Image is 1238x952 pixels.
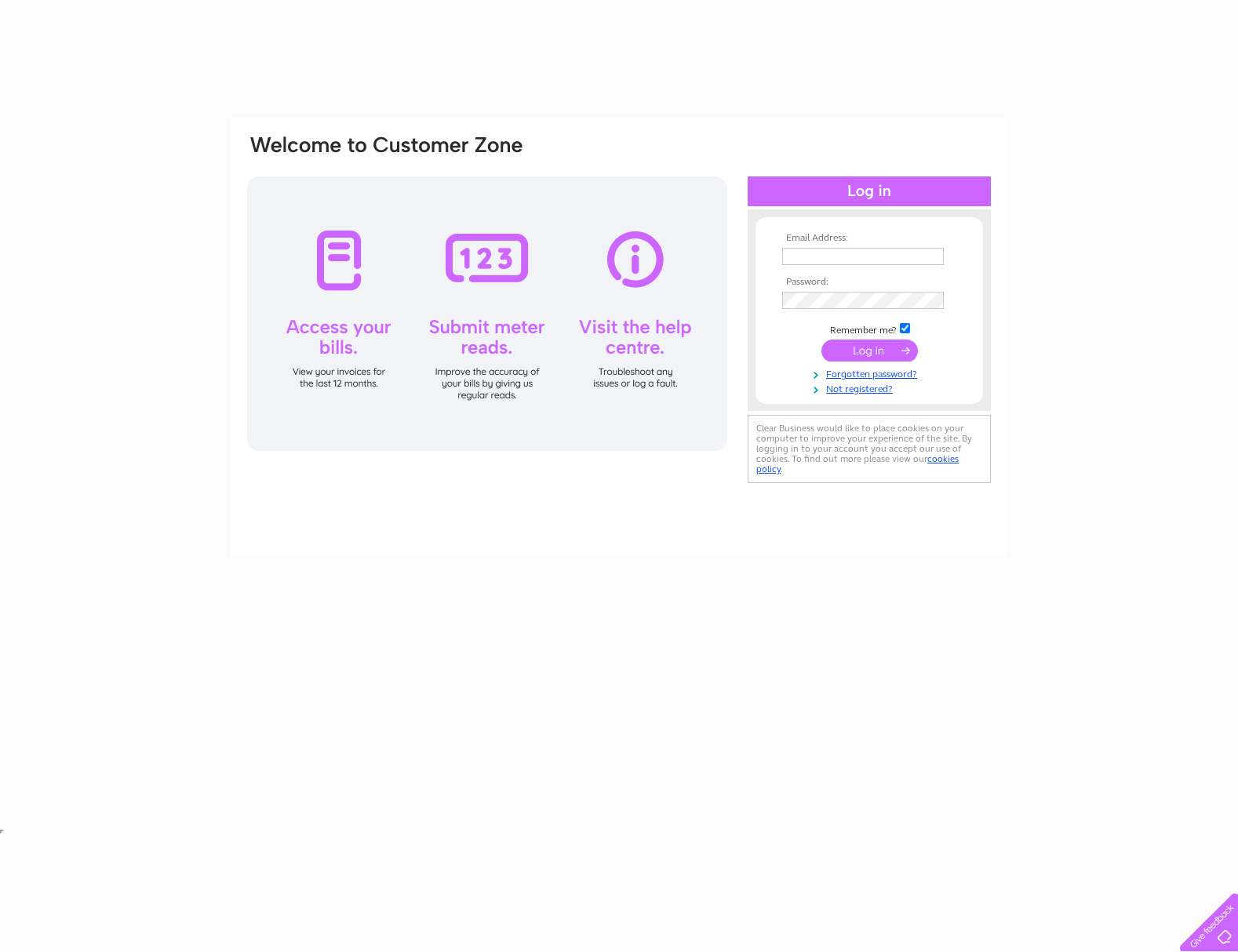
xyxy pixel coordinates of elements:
a: Forgotten password? [782,365,960,380]
a: Not registered? [782,380,960,395]
div: Clear Business would like to place cookies on your computer to improve your experience of the sit... [748,415,991,483]
a: cookies policy [756,453,959,474]
td: Remember me? [778,321,960,336]
input: Submit [821,340,918,362]
th: Email Address: [778,233,960,244]
th: Password: [778,277,960,288]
